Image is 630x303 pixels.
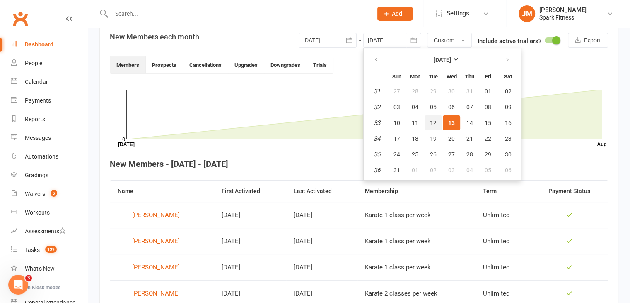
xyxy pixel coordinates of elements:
[497,115,519,130] button: 16
[497,163,519,178] button: 06
[539,6,587,14] div: [PERSON_NAME]
[11,147,87,166] a: Automations
[479,131,497,146] button: 22
[505,88,512,95] span: 02
[568,33,608,48] button: Export
[425,84,442,99] button: 29
[118,261,207,274] a: [PERSON_NAME]
[25,60,42,66] div: People
[430,120,437,126] span: 12
[430,104,437,110] span: 05
[374,151,380,158] em: 35
[479,84,497,99] button: 01
[374,103,380,111] em: 32
[393,88,400,95] span: 27
[443,115,460,130] button: 13
[448,120,455,126] span: 13
[109,8,367,20] input: Search...
[443,100,460,115] button: 06
[374,135,380,142] em: 34
[448,167,455,173] span: 03
[461,115,478,130] button: 14
[406,115,424,130] button: 11
[118,235,207,247] a: [PERSON_NAME]
[497,131,519,146] button: 23
[429,73,438,80] small: Tuesday
[51,190,57,197] span: 5
[466,135,473,142] span: 21
[286,228,358,254] td: [DATE]
[357,181,475,202] th: Membership
[434,56,451,63] strong: [DATE]
[504,73,512,80] small: Saturday
[485,135,491,142] span: 22
[430,151,437,158] span: 26
[307,56,333,73] button: Trials
[461,163,478,178] button: 04
[286,202,358,228] td: [DATE]
[11,203,87,222] a: Workouts
[132,287,180,300] div: [PERSON_NAME]
[25,153,58,160] div: Automations
[25,78,48,85] div: Calendar
[465,73,474,80] small: Thursday
[466,104,473,110] span: 07
[393,135,400,142] span: 17
[11,185,87,203] a: Waivers 5
[430,88,437,95] span: 29
[393,167,400,173] span: 31
[425,163,442,178] button: 02
[132,209,180,221] div: [PERSON_NAME]
[374,119,380,127] em: 33
[392,10,402,17] span: Add
[497,100,519,115] button: 09
[110,159,608,169] h4: New Members - [DATE] - [DATE]
[264,56,307,73] button: Downgrades
[461,147,478,162] button: 28
[388,100,406,115] button: 03
[476,228,531,254] td: Unlimited
[11,259,87,278] a: What's New
[214,228,286,254] td: [DATE]
[412,88,418,95] span: 28
[443,84,460,99] button: 30
[25,209,50,216] div: Workouts
[466,167,473,173] span: 04
[448,135,455,142] span: 20
[412,104,418,110] span: 04
[434,37,454,44] span: Custom
[214,181,286,202] th: First Activated
[11,35,87,54] a: Dashboard
[425,131,442,146] button: 19
[25,41,53,48] div: Dashboard
[485,151,491,158] span: 29
[11,91,87,110] a: Payments
[45,246,57,253] span: 139
[406,100,424,115] button: 04
[11,166,87,185] a: Gradings
[476,254,531,280] td: Unlimited
[430,135,437,142] span: 19
[466,88,473,95] span: 31
[388,84,406,99] button: 27
[25,275,32,281] span: 3
[374,166,380,174] em: 36
[393,104,400,110] span: 03
[374,88,380,95] em: 31
[11,73,87,91] a: Calendar
[539,14,587,21] div: Spark Fitness
[132,235,180,247] div: [PERSON_NAME]
[406,131,424,146] button: 18
[479,100,497,115] button: 08
[447,73,457,80] small: Wednesday
[519,5,535,22] div: JM
[531,181,608,202] th: Payment Status
[476,202,531,228] td: Unlimited
[286,181,358,202] th: Last Activated
[25,191,45,197] div: Waivers
[214,254,286,280] td: [DATE]
[357,202,475,228] td: Karate 1 class per week
[393,151,400,158] span: 24
[476,181,531,202] th: Term
[410,73,420,80] small: Monday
